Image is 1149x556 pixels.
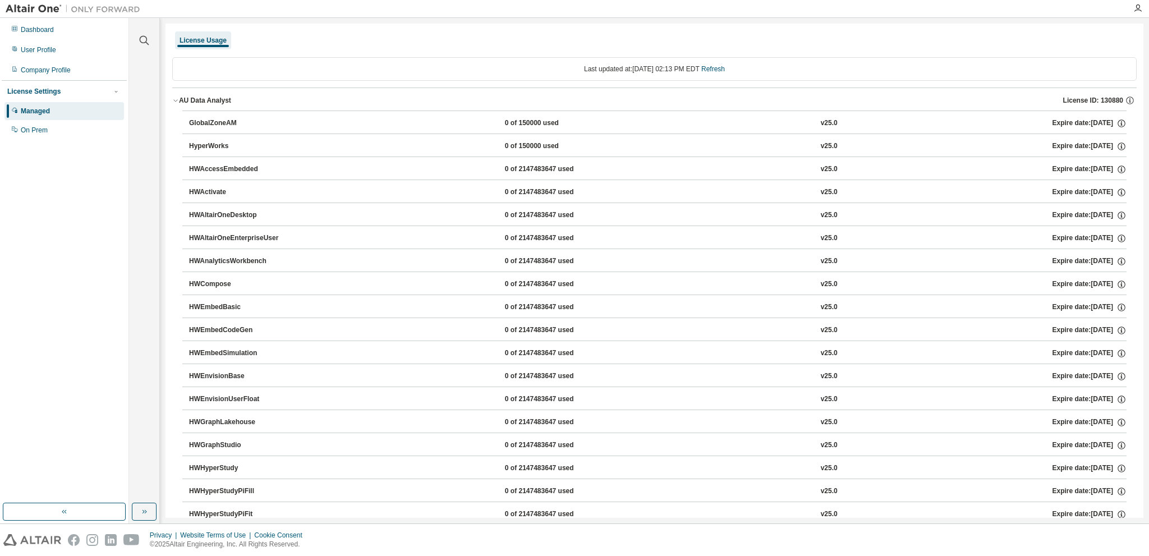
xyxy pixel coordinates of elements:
img: Altair One [6,3,146,15]
div: 0 of 2147483647 used [505,279,606,290]
button: HWHyperStudy0 of 2147483647 usedv25.0Expire date:[DATE] [189,456,1127,481]
div: Cookie Consent [254,531,309,540]
div: Expire date: [DATE] [1053,187,1127,197]
div: Expire date: [DATE] [1053,417,1127,428]
div: HWEmbedCodeGen [189,325,290,336]
div: 0 of 2147483647 used [505,371,606,382]
div: v25.0 [821,371,838,382]
div: Expire date: [DATE] [1053,164,1127,174]
div: 0 of 2147483647 used [505,394,606,405]
div: 0 of 150000 used [505,141,606,151]
div: HWAnalyticsWorkbench [189,256,290,266]
div: Company Profile [21,66,71,75]
div: v25.0 [821,394,838,405]
div: v25.0 [821,279,838,290]
div: License Usage [180,36,227,45]
div: Expire date: [DATE] [1053,371,1127,382]
div: HWAltairOneEnterpriseUser [189,233,290,243]
div: User Profile [21,45,56,54]
div: 0 of 2147483647 used [505,210,606,220]
div: v25.0 [821,210,838,220]
div: v25.0 [821,440,838,451]
img: youtube.svg [123,534,140,546]
div: 0 of 2147483647 used [505,440,606,451]
div: License Settings [7,87,61,96]
div: 0 of 2147483647 used [505,233,606,243]
div: v25.0 [821,256,838,266]
div: 0 of 2147483647 used [505,302,606,313]
div: HWHyperStudyPiFit [189,509,290,520]
div: Expire date: [DATE] [1053,486,1127,497]
div: Last updated at: [DATE] 02:13 PM EDT [172,57,1137,81]
div: HWCompose [189,279,290,290]
a: Refresh [701,65,725,73]
div: Dashboard [21,25,54,34]
div: GlobalZoneAM [189,118,290,128]
div: 0 of 2147483647 used [505,256,606,266]
div: v25.0 [821,233,838,243]
div: 0 of 2147483647 used [505,509,606,520]
button: HWEmbedCodeGen0 of 2147483647 usedv25.0Expire date:[DATE] [189,318,1127,343]
button: HWEnvisionBase0 of 2147483647 usedv25.0Expire date:[DATE] [189,364,1127,389]
button: HWEnvisionUserFloat0 of 2147483647 usedv25.0Expire date:[DATE] [189,387,1127,412]
div: v25.0 [821,463,838,474]
div: Expire date: [DATE] [1053,302,1127,313]
div: HWActivate [189,187,290,197]
button: HyperWorks0 of 150000 usedv25.0Expire date:[DATE] [189,134,1127,159]
button: GlobalZoneAM0 of 150000 usedv25.0Expire date:[DATE] [189,111,1127,136]
div: v25.0 [821,164,838,174]
div: Expire date: [DATE] [1053,210,1127,220]
div: HWGraphStudio [189,440,290,451]
div: Expire date: [DATE] [1053,279,1127,290]
div: Expire date: [DATE] [1053,463,1127,474]
img: instagram.svg [86,534,98,546]
div: HyperWorks [189,141,290,151]
p: © 2025 Altair Engineering, Inc. All Rights Reserved. [150,540,309,549]
button: HWGraphLakehouse0 of 2147483647 usedv25.0Expire date:[DATE] [189,410,1127,435]
div: AU Data Analyst [179,96,231,105]
button: HWAccessEmbedded0 of 2147483647 usedv25.0Expire date:[DATE] [189,157,1127,182]
button: HWAnalyticsWorkbench0 of 2147483647 usedv25.0Expire date:[DATE] [189,249,1127,274]
div: On Prem [21,126,48,135]
div: Expire date: [DATE] [1053,325,1127,336]
div: Expire date: [DATE] [1053,256,1127,266]
button: HWAltairOneEnterpriseUser0 of 2147483647 usedv25.0Expire date:[DATE] [189,226,1127,251]
button: HWHyperStudyPiFit0 of 2147483647 usedv25.0Expire date:[DATE] [189,502,1127,527]
button: HWEmbedSimulation0 of 2147483647 usedv25.0Expire date:[DATE] [189,341,1127,366]
div: v25.0 [821,302,838,313]
div: 0 of 2147483647 used [505,325,606,336]
div: 0 of 2147483647 used [505,486,606,497]
div: HWEnvisionUserFloat [189,394,290,405]
div: v25.0 [821,118,838,128]
div: Expire date: [DATE] [1053,348,1127,359]
div: Expire date: [DATE] [1053,440,1127,451]
div: HWHyperStudy [189,463,290,474]
div: Expire date: [DATE] [1053,509,1127,520]
div: v25.0 [821,187,838,197]
span: License ID: 130880 [1063,96,1123,105]
div: Privacy [150,531,180,540]
div: Expire date: [DATE] [1053,118,1127,128]
div: Expire date: [DATE] [1053,141,1127,151]
div: 0 of 2147483647 used [505,187,606,197]
div: HWEmbedBasic [189,302,290,313]
div: HWEmbedSimulation [189,348,290,359]
div: 0 of 2147483647 used [505,348,606,359]
div: Expire date: [DATE] [1053,233,1127,243]
div: Website Terms of Use [180,531,254,540]
div: v25.0 [821,509,838,520]
button: HWAltairOneDesktop0 of 2147483647 usedv25.0Expire date:[DATE] [189,203,1127,228]
div: v25.0 [821,417,838,428]
img: facebook.svg [68,534,80,546]
button: HWCompose0 of 2147483647 usedv25.0Expire date:[DATE] [189,272,1127,297]
div: Managed [21,107,50,116]
button: HWEmbedBasic0 of 2147483647 usedv25.0Expire date:[DATE] [189,295,1127,320]
img: linkedin.svg [105,534,117,546]
div: HWHyperStudyPiFill [189,486,290,497]
div: 0 of 2147483647 used [505,164,606,174]
button: AU Data AnalystLicense ID: 130880 [172,88,1137,113]
div: HWAltairOneDesktop [189,210,290,220]
div: 0 of 150000 used [505,118,606,128]
div: 0 of 2147483647 used [505,417,606,428]
img: altair_logo.svg [3,534,61,546]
